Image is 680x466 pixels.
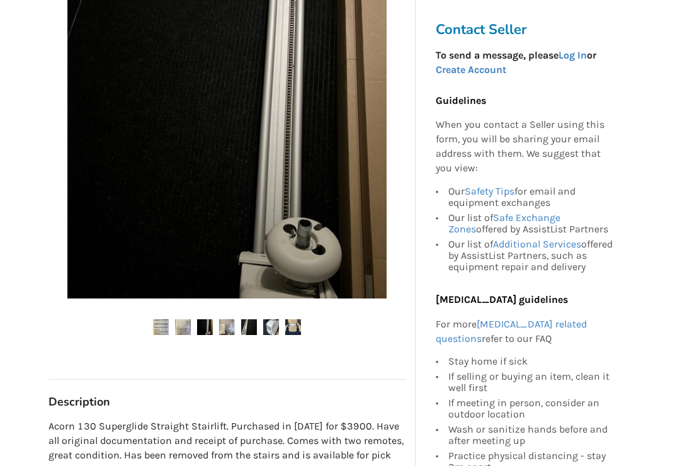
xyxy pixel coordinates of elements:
[448,423,616,449] div: Wash or sanitize hands before and after meeting up
[448,237,616,273] div: Our list of offered by AssistList Partners, such as equipment repair and delivery
[436,21,622,38] h3: Contact Seller
[197,319,213,335] img: acorn 130 superglide straight stairlife-stairlift-mobility-langley-assistlist-listing
[436,293,568,305] b: [MEDICAL_DATA] guidelines
[175,319,191,335] img: acorn 130 superglide straight stairlife-stairlift-mobility-langley-assistlist-listing
[436,317,616,346] p: For more refer to our FAQ
[48,395,405,409] h3: Description
[448,396,616,423] div: If meeting in person, consider an outdoor location
[436,318,587,344] a: [MEDICAL_DATA] related questions
[465,185,514,197] a: Safety Tips
[558,49,587,61] a: Log In
[448,186,616,210] div: Our for email and equipment exchanges
[448,370,616,396] div: If selling or buying an item, clean it well first
[448,356,616,370] div: Stay home if sick
[448,212,560,235] a: Safe Exchange Zones
[263,319,279,335] img: acorn 130 superglide straight stairlife-stairlift-mobility-langley-assistlist-listing
[285,319,301,335] img: acorn 130 superglide straight stairlife-stairlift-mobility-langley-assistlist-listing
[436,94,486,106] b: Guidelines
[219,319,235,335] img: acorn 130 superglide straight stairlife-stairlift-mobility-langley-assistlist-listing
[436,64,506,76] a: Create Account
[153,319,169,335] img: acorn 130 superglide straight stairlife-stairlift-mobility-langley-assistlist-listing
[448,210,616,237] div: Our list of offered by AssistList Partners
[493,238,581,250] a: Additional Services
[241,319,257,335] img: acorn 130 superglide straight stairlife-stairlift-mobility-langley-assistlist-listing
[436,49,596,76] strong: To send a message, please or
[436,118,616,176] p: When you contact a Seller using this form, you will be sharing your email address with them. We s...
